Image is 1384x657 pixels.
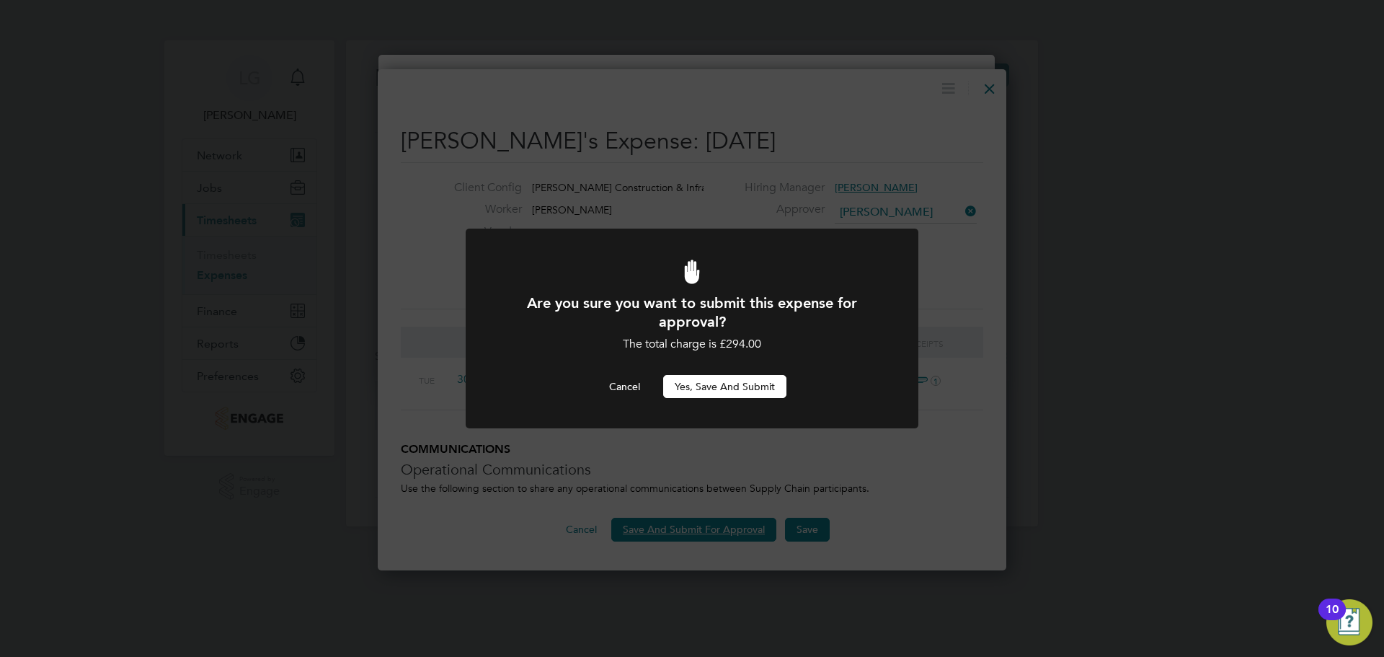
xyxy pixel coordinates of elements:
[505,337,879,352] div: The total charge is £294.00
[663,375,786,398] button: Yes, Save and Submit
[505,294,879,331] h1: Are you sure you want to submit this expense for approval?
[598,375,652,398] button: Cancel
[1326,609,1339,628] div: 10
[1326,599,1372,645] button: Open Resource Center, 10 new notifications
